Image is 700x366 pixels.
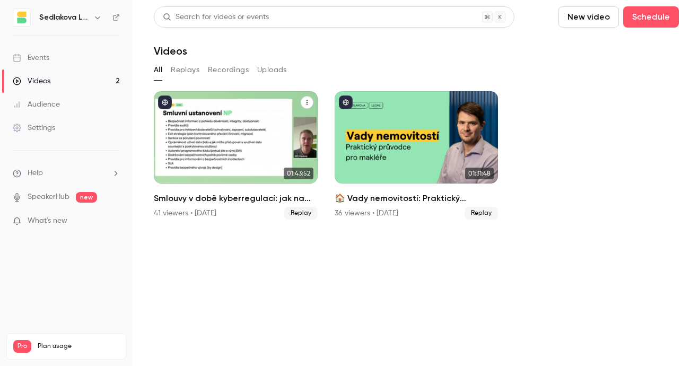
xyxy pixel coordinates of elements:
div: 36 viewers • [DATE] [335,208,398,219]
span: 01:43:52 [284,168,313,179]
span: Help [28,168,43,179]
h1: Videos [154,45,187,57]
div: Settings [13,123,55,133]
section: Videos [154,6,679,360]
span: Plan usage [38,342,119,351]
h2: 🏠 Vady nemovitostí: Praktický průvodce pro makléře [335,192,498,205]
div: Search for videos or events [163,12,269,23]
button: Replays [171,62,199,79]
span: Replay [465,207,498,220]
img: Sedlakova Legal [13,9,30,26]
div: Audience [13,99,60,110]
button: Recordings [208,62,249,79]
span: 01:31:48 [465,168,494,179]
button: published [339,95,353,109]
div: 41 viewers • [DATE] [154,208,216,219]
ul: Videos [154,91,679,220]
h2: Smlouvy v době kyberregulací: jak na nZKB, DORA a GDPR [154,192,318,205]
li: Smlouvy v době kyberregulací: jak na nZKB, DORA a GDPR [154,91,318,220]
button: Uploads [257,62,287,79]
span: new [76,192,97,203]
div: Videos [13,76,50,86]
span: What's new [28,215,67,226]
span: Replay [284,207,318,220]
button: published [158,95,172,109]
span: Pro [13,340,31,353]
button: Schedule [623,6,679,28]
button: All [154,62,162,79]
div: Events [13,53,49,63]
li: 🏠 Vady nemovitostí: Praktický průvodce pro makléře [335,91,498,220]
li: help-dropdown-opener [13,168,120,179]
h6: Sedlakova Legal [39,12,89,23]
a: SpeakerHub [28,191,69,203]
a: 01:31:48🏠 Vady nemovitostí: Praktický průvodce pro makléře36 viewers • [DATE]Replay [335,91,498,220]
a: 01:43:52Smlouvy v době kyberregulací: jak na nZKB, DORA a GDPR41 viewers • [DATE]Replay [154,91,318,220]
button: New video [558,6,619,28]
